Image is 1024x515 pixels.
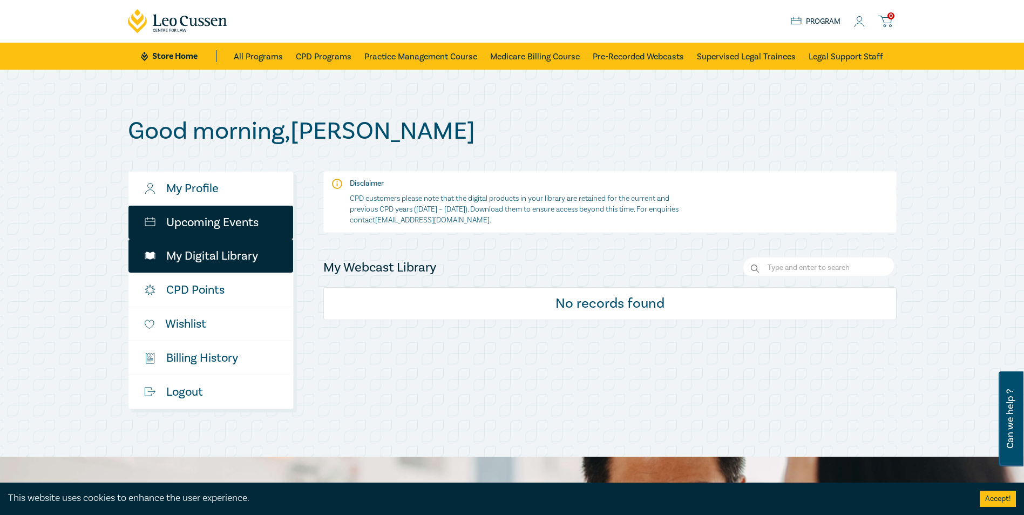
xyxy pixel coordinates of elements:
[809,43,883,70] a: Legal Support Staff
[234,43,283,70] a: All Programs
[141,50,216,62] a: Store Home
[128,172,293,205] a: My Profile
[791,16,841,28] a: Program
[364,43,477,70] a: Practice Management Course
[128,239,293,273] a: My Digital Library
[128,273,293,307] a: CPD Points
[593,43,684,70] a: Pre-Recorded Webcasts
[980,491,1016,507] button: Accept cookies
[697,43,796,70] a: Supervised Legal Trainees
[743,257,897,279] input: Search
[323,259,436,276] h4: My Webcast Library
[8,491,964,505] div: This website uses cookies to enhance the user experience.
[128,206,293,239] a: Upcoming Events
[147,355,149,360] tspan: $
[1005,378,1015,460] span: Can we help ?
[375,215,490,225] a: [EMAIL_ADDRESS][DOMAIN_NAME]
[333,296,887,311] h6: No records found
[128,117,897,145] h1: Good morning , [PERSON_NAME]
[350,179,384,188] strong: Disclaimer
[128,307,293,341] a: Wishlist
[128,341,293,375] a: $Billing History
[128,375,293,409] a: Logout
[887,12,894,19] span: 0
[490,43,580,70] a: Medicare Billing Course
[350,193,682,226] p: CPD customers please note that the digital products in your library are retained for the current ...
[296,43,351,70] a: CPD Programs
